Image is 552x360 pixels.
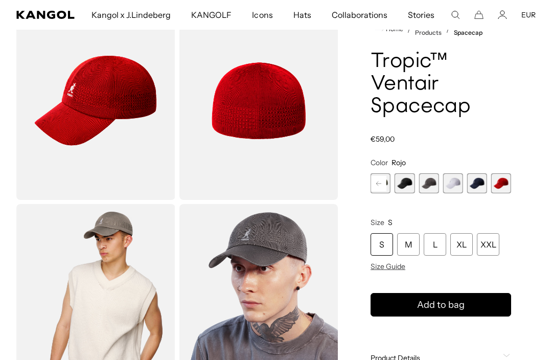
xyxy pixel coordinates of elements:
[371,293,511,317] button: Add to bag
[498,10,507,19] a: Account
[16,2,175,200] img: color-rojo
[395,173,415,193] label: Black
[397,233,420,256] div: M
[371,262,405,271] span: Size Guide
[450,233,473,256] div: XL
[491,173,511,193] label: Rojo
[424,233,446,256] div: L
[443,173,463,193] div: 6 of 8
[451,10,460,19] summary: Search here
[417,298,465,312] span: Add to bag
[371,218,384,227] span: Size
[419,173,439,193] label: Charcoal
[467,173,487,193] div: 7 of 8
[443,173,463,193] label: White
[474,10,484,19] button: Cart
[16,11,75,19] a: Kangol
[371,173,390,193] div: 3 of 8
[371,134,395,144] span: €59,00
[395,173,415,193] div: 4 of 8
[419,173,439,193] div: 5 of 8
[491,173,511,193] div: 8 of 8
[477,233,499,256] div: XXL
[371,173,390,193] label: Army Green
[521,10,536,19] button: EUR
[371,233,393,256] div: S
[467,173,487,193] label: Navy
[392,158,406,167] span: Rojo
[371,51,511,118] h1: Tropic™ Ventair Spacecap
[371,158,388,167] span: Color
[388,218,393,227] span: S
[179,2,338,200] img: color-rojo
